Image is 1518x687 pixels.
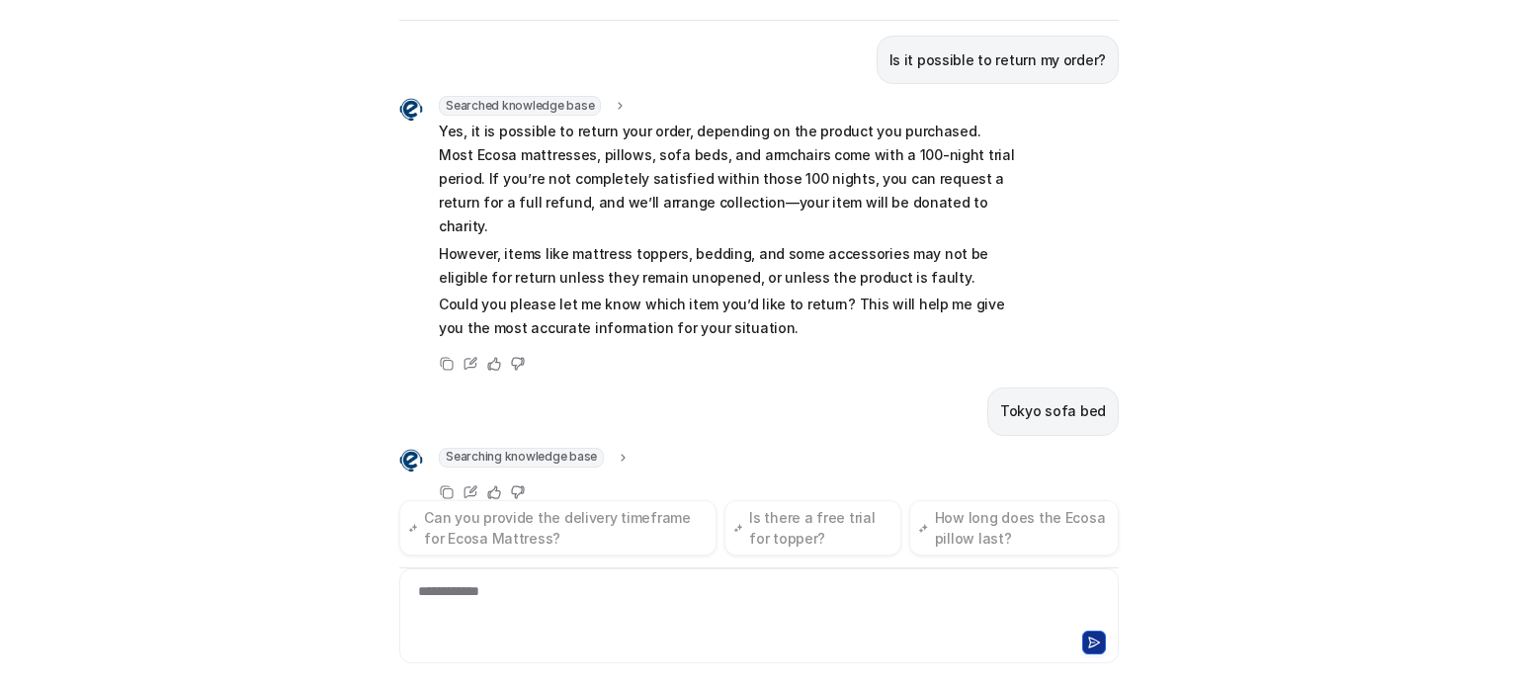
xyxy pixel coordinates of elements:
p: Is it possible to return my order? [889,48,1106,72]
p: Could you please let me know which item you’d like to return? This will help me give you the most... [439,293,1017,340]
p: Tokyo sofa bed [1000,399,1106,423]
p: However, items like mattress toppers, bedding, and some accessories may not be eligible for retur... [439,242,1017,290]
p: Yes, it is possible to return your order, depending on the product you purchased. Most Ecosa matt... [439,120,1017,238]
button: Is there a free trial for topper? [724,500,901,556]
span: Searched knowledge base [439,96,601,116]
img: Widget [399,98,423,122]
span: Searching knowledge base [439,448,604,468]
button: How long does the Ecosa pillow last? [909,500,1119,556]
button: Can you provide the delivery timeframe for Ecosa Mattress? [399,500,717,556]
img: Widget [399,449,423,472]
